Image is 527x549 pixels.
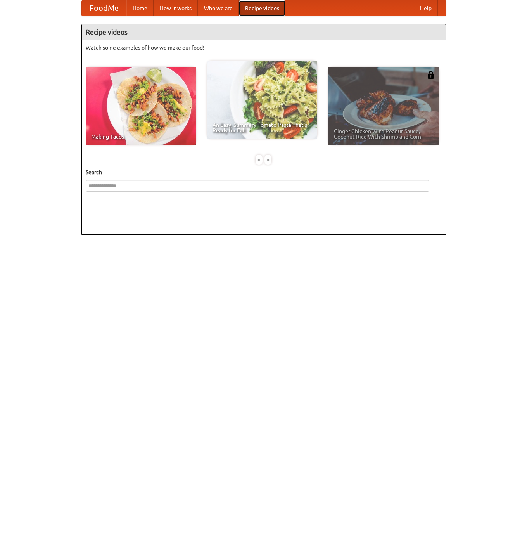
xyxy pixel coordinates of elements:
a: Who we are [198,0,239,16]
h4: Recipe videos [82,24,446,40]
p: Watch some examples of how we make our food! [86,44,442,52]
span: An Easy, Summery Tomato Pasta That's Ready for Fall [213,122,312,133]
a: Help [414,0,438,16]
div: « [256,155,263,165]
a: Home [126,0,154,16]
a: An Easy, Summery Tomato Pasta That's Ready for Fall [207,61,317,139]
a: Making Tacos [86,67,196,145]
img: 483408.png [427,71,435,79]
h5: Search [86,168,442,176]
span: Making Tacos [91,134,190,139]
div: » [264,155,271,165]
a: Recipe videos [239,0,285,16]
a: FoodMe [82,0,126,16]
a: How it works [154,0,198,16]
